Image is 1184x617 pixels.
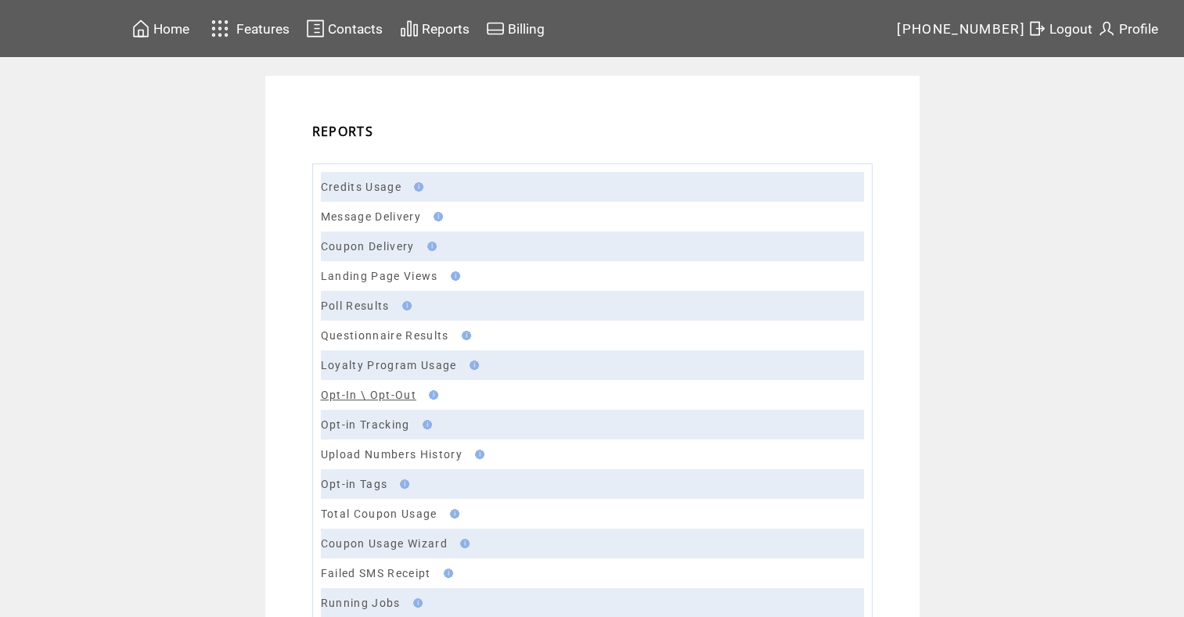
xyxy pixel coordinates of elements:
[418,420,432,429] img: help.gif
[321,359,457,371] a: Loyalty Program Usage
[321,270,438,282] a: Landing Page Views
[131,19,150,38] img: home.svg
[897,21,1025,37] span: [PHONE_NUMBER]
[204,13,293,44] a: Features
[321,537,448,550] a: Coupon Usage Wizard
[321,478,388,490] a: Opt-in Tags
[398,301,412,310] img: help.gif
[321,181,401,193] a: Credits Usage
[304,16,385,41] a: Contacts
[321,300,390,312] a: Poll Results
[470,450,484,459] img: help.gif
[236,21,290,37] span: Features
[446,271,460,281] img: help.gif
[486,19,505,38] img: creidtcard.svg
[409,182,423,192] img: help.gif
[321,240,415,253] a: Coupon Delivery
[484,16,547,41] a: Billing
[465,361,479,370] img: help.gif
[1025,16,1095,41] a: Logout
[395,479,409,489] img: help.gif
[455,539,470,548] img: help.gif
[129,16,192,41] a: Home
[1097,19,1116,38] img: profile.svg
[321,597,401,609] a: Running Jobs
[1027,19,1046,38] img: exit.svg
[306,19,325,38] img: contacts.svg
[445,509,459,518] img: help.gif
[328,21,383,37] span: Contacts
[400,19,419,38] img: chart.svg
[321,389,416,401] a: Opt-In \ Opt-Out
[439,569,453,578] img: help.gif
[321,329,449,342] a: Questionnaire Results
[1095,16,1161,41] a: Profile
[423,242,437,251] img: help.gif
[153,21,189,37] span: Home
[408,598,423,608] img: help.gif
[321,418,410,431] a: Opt-in Tracking
[429,212,443,221] img: help.gif
[321,508,437,520] a: Total Coupon Usage
[207,16,234,41] img: features.svg
[422,21,470,37] span: Reports
[508,21,545,37] span: Billing
[398,16,472,41] a: Reports
[321,210,421,223] a: Message Delivery
[312,123,373,140] span: REPORTS
[424,390,438,400] img: help.gif
[1049,21,1092,37] span: Logout
[457,331,471,340] img: help.gif
[1119,21,1158,37] span: Profile
[321,448,462,461] a: Upload Numbers History
[321,567,431,579] a: Failed SMS Receipt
